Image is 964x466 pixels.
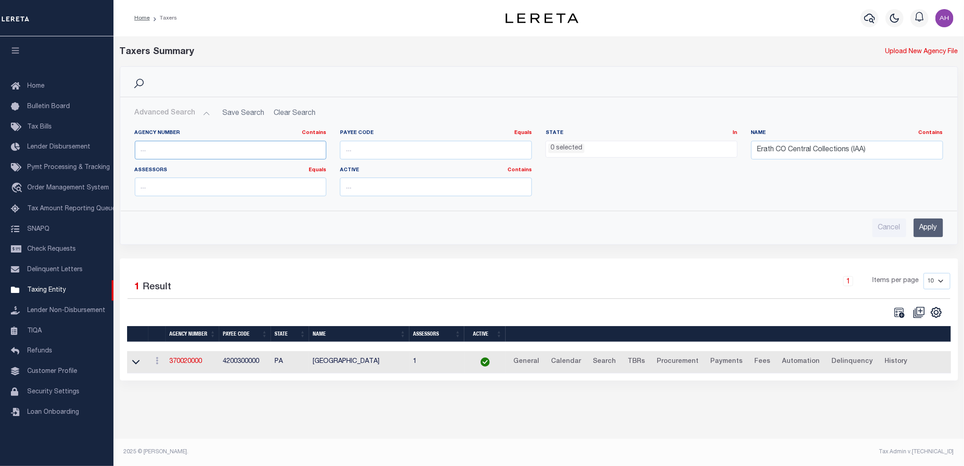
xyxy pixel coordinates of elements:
a: Contains [302,130,326,135]
img: check-icon-green.svg [481,357,490,367]
span: Tax Bills [27,124,52,130]
span: Pymt Processing & Tracking [27,164,110,171]
img: logo-dark.svg [506,13,578,23]
span: Delinquent Letters [27,267,83,273]
a: 1 [843,276,853,286]
label: Assessors [135,167,327,174]
span: Customer Profile [27,368,77,375]
td: [GEOGRAPHIC_DATA] [309,351,409,373]
input: Cancel [872,218,906,237]
a: General [509,355,543,369]
input: Apply [914,218,943,237]
a: Contains [919,130,943,135]
label: Payee Code [340,129,532,137]
a: TBRs [624,355,649,369]
span: Taxing Entity [27,287,66,293]
a: Equals [514,130,532,135]
th: Agency Number: activate to sort column ascending [166,326,219,342]
span: Check Requests [27,246,76,253]
td: 1 [409,351,464,373]
span: Security Settings [27,389,79,395]
span: Lender Disbursement [27,144,90,150]
a: Search [589,355,620,369]
a: In [733,130,738,135]
th: Assessors: activate to sort column ascending [409,326,464,342]
a: Equals [309,168,326,173]
a: Delinquency [827,355,877,369]
input: ... [340,141,532,159]
td: 4200300000 [219,351,271,373]
span: 1 [135,283,140,292]
th: Active: activate to sort column ascending [464,326,506,342]
span: Lender Non-Disbursement [27,307,105,314]
span: SNAPQ [27,226,49,232]
a: 370020000 [169,358,202,365]
input: ... [135,178,327,196]
span: Items per page [873,276,919,286]
input: ... [751,141,943,159]
a: Payments [706,355,747,369]
span: TIQA [27,327,42,334]
div: Taxers Summary [120,45,745,59]
li: 0 selected [548,144,585,154]
label: Active [340,167,532,174]
img: svg+xml;base64,PHN2ZyB4bWxucz0iaHR0cDovL3d3dy53My5vcmcvMjAwMC9zdmciIHBvaW50ZXItZXZlbnRzPSJub25lIi... [935,9,954,27]
th: State: activate to sort column ascending [271,326,309,342]
a: Calendar [547,355,585,369]
a: Upload New Agency File [885,47,958,57]
input: ... [340,178,532,196]
div: 2025 © [PERSON_NAME]. [117,448,539,456]
td: PA [271,351,309,373]
li: Taxers [150,14,177,22]
span: Order Management System [27,185,109,191]
i: travel_explore [11,183,25,194]
input: ... [135,141,327,159]
span: Loan Onboarding [27,409,79,416]
label: Result [143,280,172,295]
label: Name [751,129,943,137]
th: Name: activate to sort column ascending [309,326,409,342]
button: Advanced Search [135,104,210,122]
a: Contains [507,168,532,173]
span: Home [27,83,44,89]
a: Home [134,15,150,21]
a: Fees [750,355,774,369]
th: Payee Code: activate to sort column ascending [219,326,271,342]
span: Refunds [27,348,52,354]
span: Tax Amount Reporting Queue [27,206,116,212]
a: History [880,355,911,369]
a: Automation [778,355,824,369]
span: Bulletin Board [27,104,70,110]
a: Procurement [653,355,703,369]
label: Agency Number [135,129,327,137]
label: State [546,129,738,137]
div: Tax Admin v.[TECHNICAL_ID] [546,448,954,456]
